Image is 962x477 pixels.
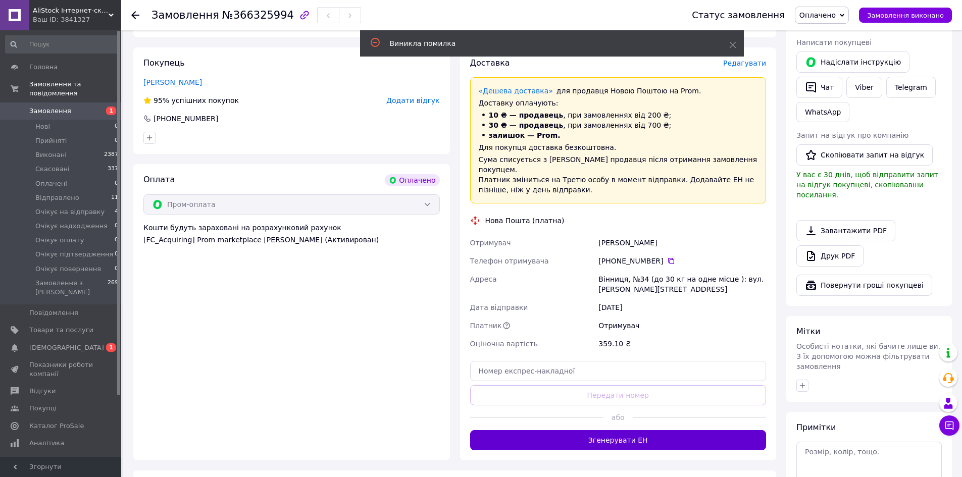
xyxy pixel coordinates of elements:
span: Дата відправки [470,303,528,311]
span: Відгуки [29,387,56,396]
span: 10 ₴ — продавець [489,111,564,119]
span: Замовлення з [PERSON_NAME] [35,279,108,297]
div: для продавця Новою Поштою на Prom. [479,86,758,96]
span: 0 [115,264,118,274]
div: Статус замовлення [692,10,785,20]
li: , при замовленнях від 700 ₴; [479,120,758,130]
span: У вас є 30 днів, щоб відправити запит на відгук покупцеві, скопіювавши посилання. [796,171,938,199]
div: Ваш ID: 3841327 [33,15,121,24]
div: успішних покупок [143,95,239,105]
span: Отримувач [470,239,511,247]
span: Мітки [796,327,821,336]
span: Головна [29,63,58,72]
button: Згенерувати ЕН [470,430,767,450]
button: Повернути гроші покупцеві [796,275,932,296]
span: 30 ₴ — продавець [489,121,564,129]
div: Отримувач [596,316,768,335]
span: Показники роботи компанії [29,360,93,379]
span: Особисті нотатки, які бачите лише ви. З їх допомогою можна фільтрувати замовлення [796,342,940,370]
span: Адреса [470,275,497,283]
input: Пошук [5,35,119,54]
div: [FC_Acquiring] Prom marketplace [PERSON_NAME] (Активирован) [143,235,440,245]
span: Відправлено [35,193,79,202]
div: [DATE] [596,298,768,316]
a: Завантажити PDF [796,220,895,241]
span: Покупці [29,404,57,413]
a: Друк PDF [796,245,864,267]
span: Очікує надходження [35,222,108,231]
button: Надіслати інструкцію [796,51,909,73]
div: Оплачено [385,174,439,186]
span: Оціночна вартість [470,340,538,348]
a: WhatsApp [796,102,849,122]
span: 2387 [104,150,118,160]
span: Замовлення [151,9,219,21]
span: Замовлення та повідомлення [29,80,121,98]
div: Повернутися назад [131,10,139,20]
span: Оплата [143,175,175,184]
button: Чат з покупцем [939,415,959,436]
span: Прийняті [35,136,67,145]
div: Нова Пошта (платна) [483,216,567,226]
button: Чат [796,77,842,98]
a: Viber [846,77,882,98]
span: 1 [106,343,116,352]
span: Редагувати [723,59,766,67]
span: 0 [115,236,118,245]
span: Замовлення [29,107,71,116]
span: Очікує підтвердження [35,250,113,259]
span: Оплачено [799,11,836,19]
span: 4 [115,207,118,217]
span: Каталог ProSale [29,421,84,431]
div: 359.10 ₴ [596,335,768,353]
span: №366325994 [222,9,294,21]
span: Доставка [470,58,510,68]
a: [PERSON_NAME] [143,78,202,86]
span: або [603,412,633,422]
span: Замовлення виконано [867,12,944,19]
a: «Дешева доставка» [479,87,553,95]
span: 0 [115,136,118,145]
a: Telegram [886,77,936,98]
span: Очікує на відправку [35,207,105,217]
span: 0 [115,179,118,188]
span: 0 [115,122,118,131]
span: Виконані [35,150,67,160]
div: Для покупця доставка безкоштовна. [479,142,758,152]
div: [PHONE_NUMBER] [153,114,219,124]
span: Повідомлення [29,308,78,317]
div: [PERSON_NAME] [596,234,768,252]
div: Кошти будуть зараховані на розрахунковий рахунок [143,223,440,245]
span: Очікує повернення [35,264,101,274]
span: Товари та послуги [29,326,93,335]
li: , при замовленнях від 200 ₴; [479,110,758,120]
span: Очікує оплату [35,236,84,245]
span: 0 [115,222,118,231]
span: Додати відгук [386,96,439,104]
div: Доставку оплачують: [479,98,758,108]
button: Замовлення виконано [859,8,952,23]
span: 337 [108,165,118,174]
span: Покупець [143,58,185,68]
div: Сума списується з [PERSON_NAME] продавця після отримання замовлення покупцем. Платник зміниться н... [479,154,758,195]
input: Номер експрес-накладної [470,361,767,381]
span: 11 [111,193,118,202]
span: 1 [106,107,116,115]
span: Управління сайтом [29,456,93,474]
span: AliStock інтернет-склад-магазин смартфони, планшети, повербанки, зарядні станції, товари для дому [33,6,109,15]
span: Запит на відгук про компанію [796,131,908,139]
span: Платник [470,322,502,330]
span: залишок — Prom. [489,131,561,139]
span: 269 [108,279,118,297]
div: Виникла помилка [390,38,704,48]
span: Оплачені [35,179,67,188]
div: Вінниця, №34 (до 30 кг на одне місце ): вул. [PERSON_NAME][STREET_ADDRESS] [596,270,768,298]
span: [DEMOGRAPHIC_DATA] [29,343,104,352]
span: Телефон отримувача [470,257,549,265]
span: 0 [115,250,118,259]
span: Нові [35,122,50,131]
span: Примітки [796,422,836,432]
span: Скасовані [35,165,70,174]
span: Аналітика [29,439,64,448]
span: Написати покупцеві [796,38,872,46]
